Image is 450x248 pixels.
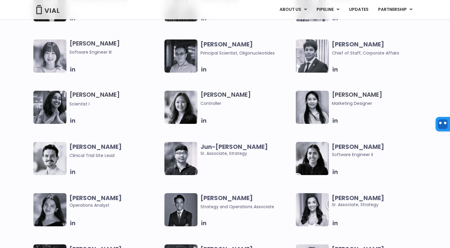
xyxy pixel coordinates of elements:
[296,193,329,226] img: Smiling woman named Ana
[332,152,373,158] span: Software Engineer II
[69,194,122,202] b: [PERSON_NAME]
[69,152,115,159] span: Clinical Trial Site Lead
[332,40,384,49] b: [PERSON_NAME]
[33,193,66,226] img: Headshot of smiling woman named Sharicka
[332,100,424,107] span: Marketing Designer
[344,5,373,15] a: UPDATES
[296,91,329,124] img: Smiling woman named Yousun
[33,91,66,124] img: Headshot of smiling woman named Sneha
[201,40,253,49] b: [PERSON_NAME]
[201,204,274,210] span: Strategy and Operations Associate
[201,50,275,56] span: Principal Scientist, Oligonucleotides
[332,194,384,202] b: [PERSON_NAME]
[332,143,384,151] b: [PERSON_NAME]
[332,50,399,56] span: Chief of Staff, Corporate Affairs
[312,5,344,15] a: PIPELINEMenu Toggle
[296,142,329,175] img: Image of smiling woman named Tanvi
[332,195,424,208] span: Sr. Associate, Strategy
[69,195,162,209] span: Operations Analyst
[164,39,197,73] img: Headshot of smiling of smiling man named Wei-Sheng
[69,101,90,107] span: Scientist I
[275,5,311,15] a: ABOUT USMenu Toggle
[164,91,197,124] img: Image of smiling woman named Aleina
[69,49,162,55] span: Software Engineer III
[373,5,417,15] a: PARTNERSHIPMenu Toggle
[33,142,66,175] img: Image of smiling man named Glenn
[69,39,162,55] h3: [PERSON_NAME]
[201,143,268,151] b: Jun-[PERSON_NAME]
[69,91,162,107] h3: [PERSON_NAME]
[201,100,293,107] span: Controller
[33,39,66,73] img: Tina
[201,91,293,107] h3: [PERSON_NAME]
[201,143,293,157] span: Sr. Associate, Strategy
[36,5,60,14] img: Vial Logo
[164,142,197,175] img: Image of smiling man named Jun-Goo
[332,91,424,107] h3: [PERSON_NAME]
[164,193,197,226] img: Headshot of smiling man named Urann
[69,143,122,151] b: [PERSON_NAME]
[201,194,253,202] b: [PERSON_NAME]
